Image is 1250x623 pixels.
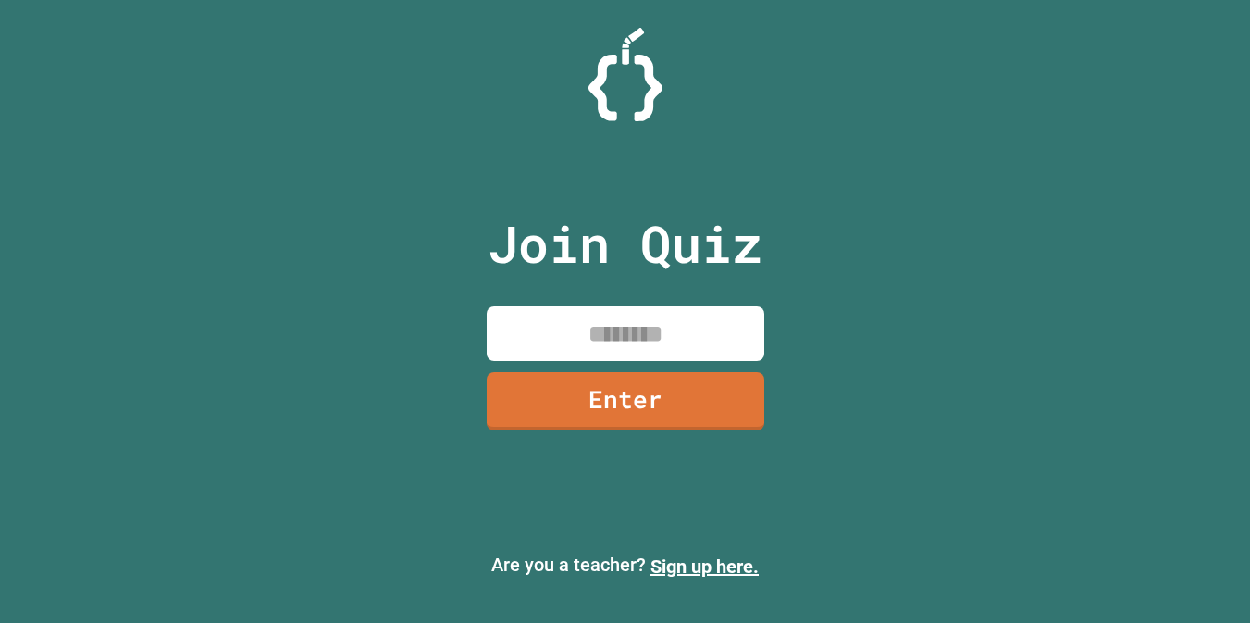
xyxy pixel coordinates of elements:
[650,555,759,578] a: Sign up here.
[15,551,1235,580] p: Are you a teacher?
[1096,468,1231,547] iframe: chat widget
[588,28,662,121] img: Logo.svg
[1172,549,1231,604] iframe: chat widget
[488,206,762,282] p: Join Quiz
[487,372,764,430] a: Enter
